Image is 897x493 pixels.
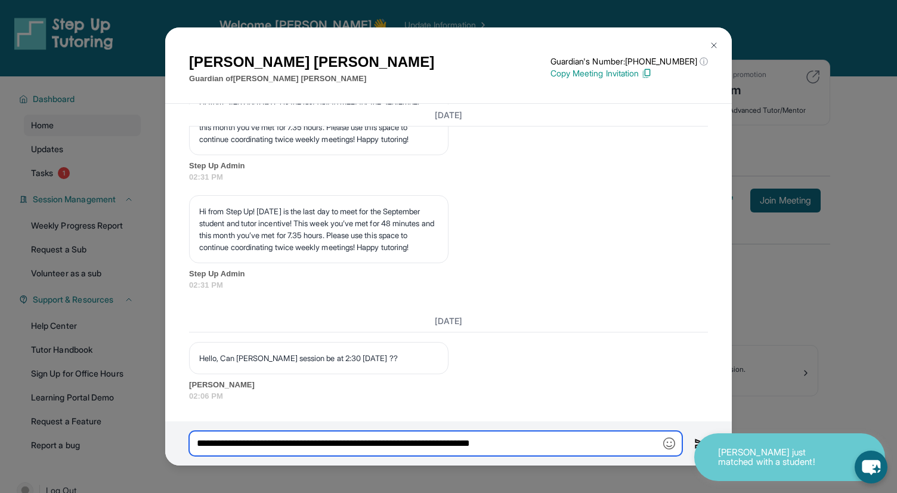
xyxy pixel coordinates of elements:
[189,268,708,280] span: Step Up Admin
[189,390,708,402] span: 02:06 PM
[189,109,708,121] h3: [DATE]
[189,315,708,327] h3: [DATE]
[709,41,719,50] img: Close Icon
[189,73,434,85] p: Guardian of [PERSON_NAME] [PERSON_NAME]
[189,160,708,172] span: Step Up Admin
[550,67,708,79] p: Copy Meeting Invitation
[641,68,652,79] img: Copy Icon
[700,56,708,67] span: ⓘ
[189,279,708,291] span: 02:31 PM
[663,437,675,449] img: Emoji
[189,51,434,73] h1: [PERSON_NAME] [PERSON_NAME]
[199,205,438,253] p: Hi from Step Up! [DATE] is the last day to meet for the September student and tutor incentive! Th...
[189,171,708,183] span: 02:31 PM
[199,352,438,364] p: Hello, Can [PERSON_NAME] session be at 2:30 [DATE] ??
[189,379,708,391] span: [PERSON_NAME]
[550,56,708,67] p: Guardian's Number: [PHONE_NUMBER]
[855,451,887,483] button: chat-button
[718,448,837,467] p: [PERSON_NAME] just matched with a student!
